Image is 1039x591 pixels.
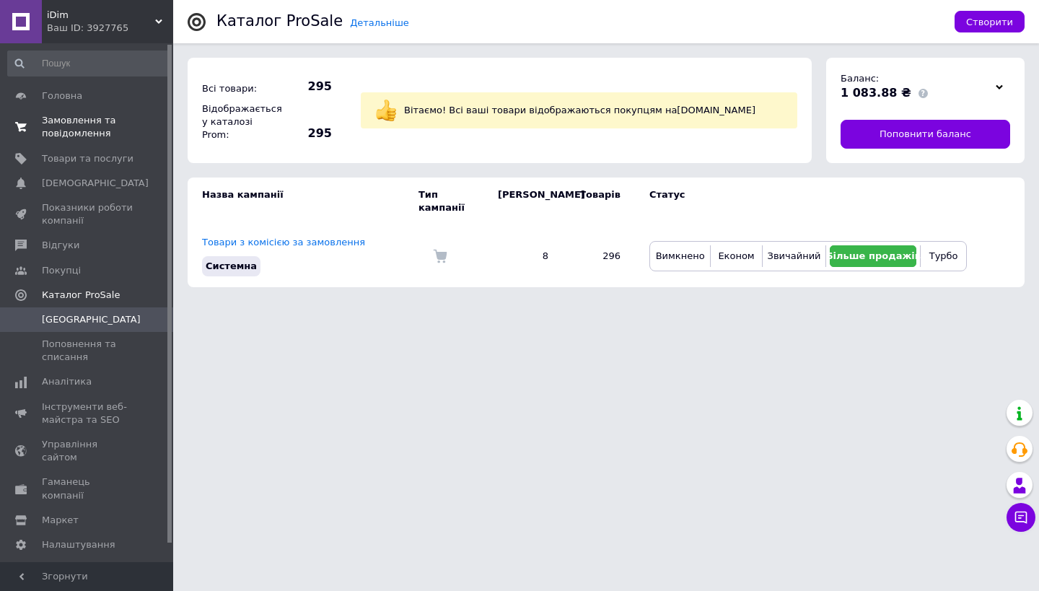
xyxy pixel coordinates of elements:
[42,239,79,252] span: Відгуки
[188,178,418,225] td: Назва кампанії
[635,178,967,225] td: Статус
[47,9,155,22] span: iDim
[563,178,635,225] td: Товарів
[42,201,133,227] span: Показники роботи компанії
[198,79,278,99] div: Всі товари:
[483,225,563,287] td: 8
[841,86,911,100] span: 1 083.88 ₴
[42,514,79,527] span: Маркет
[1007,503,1035,532] button: Чат з покупцем
[42,152,133,165] span: Товари та послуги
[483,178,563,225] td: [PERSON_NAME]
[826,250,921,261] span: Більше продажів
[766,245,823,267] button: Звичайний
[42,114,133,140] span: Замовлення та повідомлення
[47,22,173,35] div: Ваш ID: 3927765
[400,100,786,121] div: Вітаємо! Всі ваші товари відображаються покупцям на [DOMAIN_NAME]
[206,261,257,271] span: Системна
[42,264,81,277] span: Покупці
[281,79,332,95] span: 295
[42,400,133,426] span: Інструменти веб-майстра та SEO
[714,245,758,267] button: Економ
[563,225,635,287] td: 296
[718,250,754,261] span: Економ
[350,17,409,28] a: Детальніше
[7,51,170,76] input: Пошук
[42,338,133,364] span: Поповнення та списання
[880,128,971,141] span: Поповнити баланс
[966,17,1013,27] span: Створити
[42,438,133,464] span: Управління сайтом
[42,177,149,190] span: [DEMOGRAPHIC_DATA]
[929,250,958,261] span: Турбо
[198,99,278,146] div: Відображається у каталозі Prom:
[830,245,916,267] button: Більше продажів
[924,245,963,267] button: Турбо
[955,11,1025,32] button: Створити
[768,250,821,261] span: Звичайний
[42,289,120,302] span: Каталог ProSale
[42,538,115,551] span: Налаштування
[42,476,133,502] span: Гаманець компанії
[42,89,82,102] span: Головна
[42,313,141,326] span: [GEOGRAPHIC_DATA]
[216,14,343,29] div: Каталог ProSale
[654,245,706,267] button: Вимкнено
[42,375,92,388] span: Аналітика
[656,250,705,261] span: Вимкнено
[281,126,332,141] span: 295
[375,100,397,121] img: :+1:
[841,73,879,84] span: Баланс:
[418,178,483,225] td: Тип кампанії
[433,249,447,263] img: Комісія за замовлення
[841,120,1010,149] a: Поповнити баланс
[202,237,365,248] a: Товари з комісією за замовлення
